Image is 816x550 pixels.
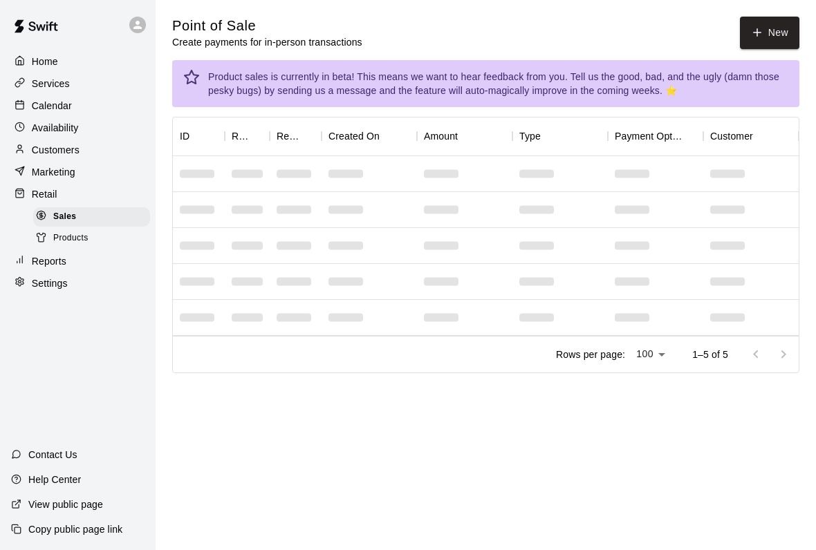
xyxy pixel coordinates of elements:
[11,162,145,182] a: Marketing
[608,117,703,155] div: Payment Option
[740,17,799,49] button: New
[458,126,477,146] button: Sort
[11,95,145,116] a: Calendar
[32,254,66,268] p: Reports
[11,184,145,205] a: Retail
[277,117,302,155] div: Receipt
[172,17,362,35] h5: Point of Sale
[692,348,728,361] p: 1–5 of 5
[32,55,58,68] p: Home
[32,143,80,157] p: Customers
[615,117,684,155] div: Payment Option
[28,497,103,511] p: View public page
[232,117,250,155] div: Refund
[302,126,322,146] button: Sort
[11,73,145,94] a: Services
[32,99,72,113] p: Calendar
[380,126,399,146] button: Sort
[11,51,145,72] a: Home
[710,117,753,155] div: Customer
[519,117,541,155] div: Type
[424,117,458,155] div: Amount
[32,121,79,135] p: Availability
[172,35,362,49] p: Create payments for in-person transactions
[32,165,75,179] p: Marketing
[33,227,156,249] a: Products
[684,126,703,146] button: Sort
[556,348,625,361] p: Rows per page:
[208,64,788,103] div: Product sales is currently in beta! This means we want to hear feedback from you. Tell us the goo...
[33,207,150,227] div: Sales
[33,206,156,227] a: Sales
[33,229,150,248] div: Products
[512,117,608,155] div: Type
[277,85,376,96] a: sending us a message
[703,117,799,155] div: Customer
[32,77,70,91] p: Services
[11,140,145,160] a: Customers
[28,522,122,536] p: Copy public page link
[417,117,512,155] div: Amount
[631,344,670,364] div: 100
[28,448,77,462] p: Contact Us
[32,187,57,201] p: Retail
[753,126,772,146] button: Sort
[11,117,145,138] a: Availability
[322,117,417,155] div: Created On
[11,273,145,294] a: Settings
[180,117,189,155] div: ID
[173,117,225,155] div: ID
[53,231,89,245] span: Products
[189,126,209,146] button: Sort
[541,126,560,146] button: Sort
[53,210,76,224] span: Sales
[11,251,145,272] a: Reports
[28,473,81,486] p: Help Center
[225,117,270,155] div: Refund
[328,117,380,155] div: Created On
[32,276,68,290] p: Settings
[270,117,322,155] div: Receipt
[250,126,270,146] button: Sort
